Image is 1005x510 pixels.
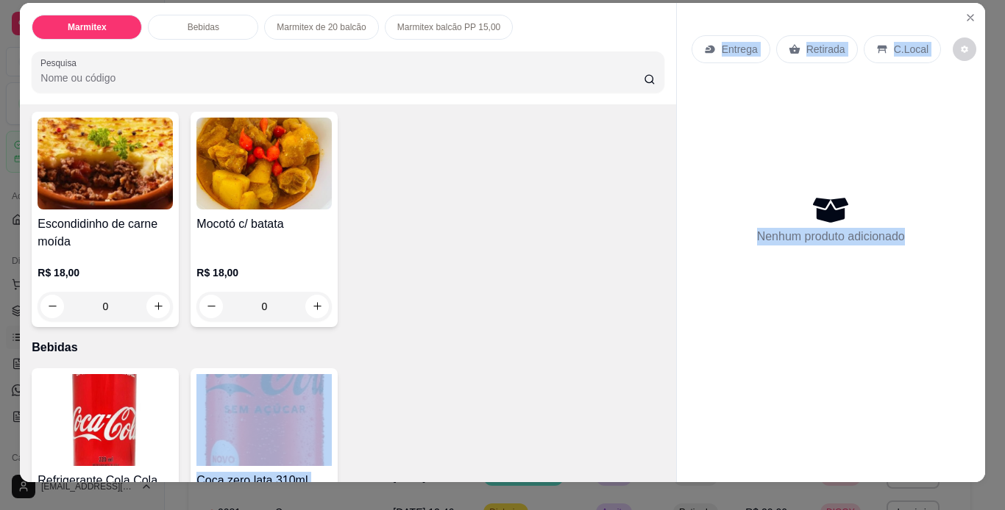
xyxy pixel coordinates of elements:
[397,21,501,33] p: Marmitex balcão PP 15,00
[959,6,982,29] button: Close
[188,21,219,33] p: Bebidas
[196,118,332,209] img: product-image
[38,215,173,251] h4: Escondidinho de carne moída
[806,42,845,57] p: Retirada
[196,215,332,233] h4: Mocotó c/ batata
[196,265,332,280] p: R$ 18,00
[38,374,173,466] img: product-image
[722,42,758,57] p: Entrega
[38,118,173,209] img: product-image
[68,21,107,33] p: Marmitex
[277,21,366,33] p: Marmitex de 20 balcão
[757,228,905,245] p: Nenhum produto adicionado
[894,42,928,57] p: C.Local
[32,339,664,356] p: Bebidas
[38,265,173,280] p: R$ 18,00
[38,472,173,507] h4: Refrigerante Cola Cola Lata 310 ml
[196,472,332,489] h4: Coca zero lata 310ml
[40,71,644,85] input: Pesquisa
[196,374,332,466] img: product-image
[40,57,82,69] label: Pesquisa
[953,37,976,61] button: decrease-product-quantity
